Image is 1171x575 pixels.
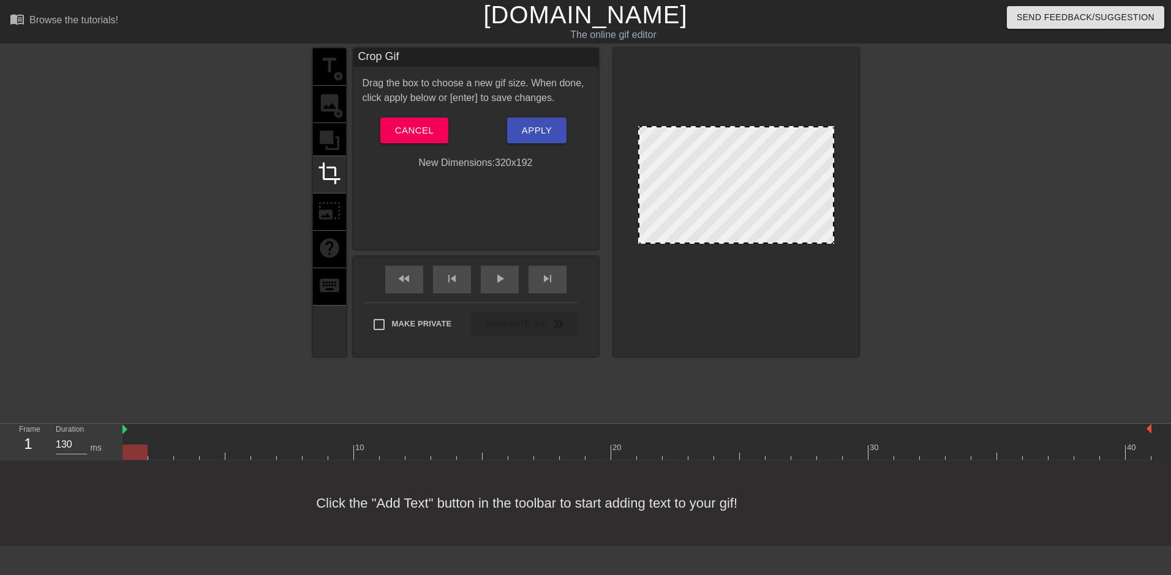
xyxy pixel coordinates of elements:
[507,118,567,143] button: Apply
[492,271,507,286] span: play_arrow
[90,442,102,454] div: ms
[483,1,687,28] a: [DOMAIN_NAME]
[392,318,452,330] span: Make Private
[10,424,47,459] div: Frame
[1147,424,1151,434] img: bound-end.png
[19,433,37,455] div: 1
[355,442,366,454] div: 10
[1017,10,1154,25] span: Send Feedback/Suggestion
[353,156,598,170] div: New Dimensions: 320 x 192
[56,426,84,434] label: Duration
[380,118,448,143] button: Cancel
[353,76,598,105] div: Drag the box to choose a new gif size. When done, click apply below or [enter] to save changes.
[540,271,555,286] span: skip_next
[397,271,412,286] span: fast_rewind
[10,12,24,26] span: menu_book
[318,162,341,185] span: crop
[1127,442,1138,454] div: 40
[1007,6,1164,29] button: Send Feedback/Suggestion
[870,442,881,454] div: 30
[445,271,459,286] span: skip_previous
[522,122,552,138] span: Apply
[10,12,118,31] a: Browse the tutorials!
[612,442,623,454] div: 20
[29,15,118,25] div: Browse the tutorials!
[353,48,598,67] div: Crop Gif
[395,122,434,138] span: Cancel
[396,28,830,42] div: The online gif editor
